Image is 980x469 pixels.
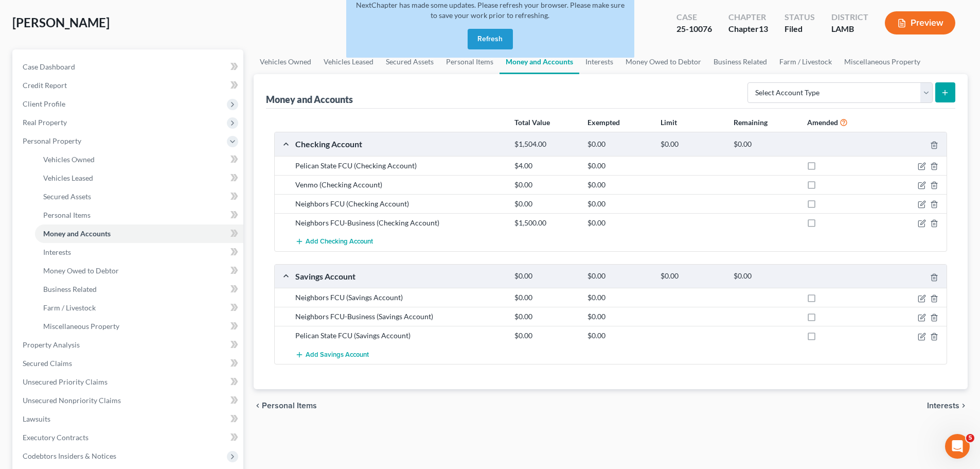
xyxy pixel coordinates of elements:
button: Add Savings Account [295,345,369,364]
div: $0.00 [582,292,655,303]
a: Vehicles Leased [317,49,380,74]
a: Vehicles Leased [35,169,243,187]
i: chevron_right [959,402,968,410]
a: Business Related [35,280,243,299]
span: Credit Report [23,81,67,90]
div: $0.00 [655,271,728,281]
div: Chapter [728,11,768,23]
div: Case [676,11,712,23]
div: Filed [785,23,815,35]
span: Add Checking Account [306,238,373,246]
span: Money and Accounts [43,229,111,238]
a: Unsecured Nonpriority Claims [14,391,243,410]
span: Personal Items [262,402,317,410]
div: Neighbors FCU (Savings Account) [290,292,509,303]
span: Case Dashboard [23,62,75,71]
strong: Limit [661,118,677,127]
a: Vehicles Owned [35,150,243,169]
span: [PERSON_NAME] [12,15,110,30]
span: Personal Items [43,211,91,219]
div: $0.00 [582,331,655,341]
a: Vehicles Owned [254,49,317,74]
span: Codebtors Insiders & Notices [23,451,116,460]
div: Pelican State FCU (Savings Account) [290,331,509,341]
a: Farm / Livestock [773,49,838,74]
div: Neighbors FCU-Business (Savings Account) [290,311,509,322]
div: $0.00 [582,180,655,190]
a: Lawsuits [14,410,243,428]
div: Pelican State FCU (Checking Account) [290,161,509,171]
div: $0.00 [582,199,655,209]
a: Executory Contracts [14,428,243,447]
strong: Amended [807,118,838,127]
span: Miscellaneous Property [43,322,119,331]
span: 13 [759,24,768,33]
div: 25-10076 [676,23,712,35]
a: Money Owed to Debtor [35,262,243,280]
span: Money Owed to Debtor [43,266,119,275]
div: $1,504.00 [509,140,582,149]
div: $0.00 [509,271,582,281]
div: $0.00 [509,311,582,322]
div: Neighbors FCU (Checking Account) [290,199,509,209]
a: Credit Report [14,76,243,95]
button: Add Checking Account [295,232,373,251]
span: Unsecured Priority Claims [23,377,108,386]
a: Personal Items [35,206,243,224]
span: Interests [43,248,71,256]
div: $0.00 [582,161,655,171]
span: Secured Assets [43,192,91,201]
button: chevron_left Personal Items [254,402,317,410]
a: Miscellaneous Property [35,317,243,336]
span: NextChapter has made some updates. Please refresh your browser. Please make sure to save your wor... [356,1,625,20]
div: $0.00 [728,271,801,281]
div: $0.00 [509,331,582,341]
div: $0.00 [728,140,801,149]
span: Add Savings Account [306,351,369,359]
span: Unsecured Nonpriority Claims [23,396,121,405]
a: Miscellaneous Property [838,49,926,74]
button: Preview [885,11,955,34]
span: Executory Contracts [23,433,88,442]
a: Unsecured Priority Claims [14,373,243,391]
span: Business Related [43,285,97,293]
div: $0.00 [582,311,655,322]
div: $0.00 [582,218,655,228]
span: Interests [927,402,959,410]
div: $0.00 [509,292,582,303]
span: 5 [966,434,974,442]
div: Savings Account [290,271,509,282]
div: District [831,11,868,23]
a: Case Dashboard [14,58,243,76]
a: Money Owed to Debtor [619,49,707,74]
div: $0.00 [509,180,582,190]
strong: Exempted [587,118,620,127]
a: Money and Accounts [35,224,243,243]
div: $0.00 [582,271,655,281]
div: $4.00 [509,161,582,171]
div: $1,500.00 [509,218,582,228]
div: $0.00 [655,140,728,149]
span: Personal Property [23,136,81,145]
a: Secured Assets [35,187,243,206]
iframe: Intercom live chat [945,434,970,459]
span: Farm / Livestock [43,303,96,312]
a: Property Analysis [14,336,243,354]
div: Chapter [728,23,768,35]
strong: Remaining [734,118,768,127]
div: Neighbors FCU-Business (Checking Account) [290,218,509,228]
button: Refresh [468,29,513,49]
span: Client Profile [23,99,65,108]
div: $0.00 [582,140,655,149]
span: Property Analysis [23,340,80,349]
div: Money and Accounts [266,93,353,106]
div: Checking Account [290,138,509,149]
strong: Total Value [514,118,550,127]
div: Status [785,11,815,23]
a: Secured Claims [14,354,243,373]
a: Interests [35,243,243,262]
a: Business Related [707,49,773,74]
div: LAMB [831,23,868,35]
span: Vehicles Leased [43,173,93,182]
span: Vehicles Owned [43,155,95,164]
